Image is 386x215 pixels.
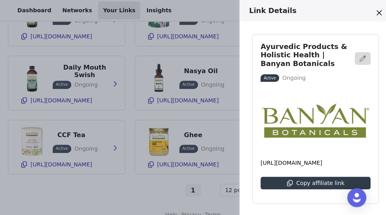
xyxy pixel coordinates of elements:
h3: Link Details [249,6,372,15]
p: Active [264,75,276,81]
p: Copy affiliate link [296,180,344,186]
img: Ayurvedic Products & Holistic Health | Banyan Botanicals [261,92,371,149]
p: Ongoing [282,74,306,82]
h3: Ayurvedic Products & Holistic Health | Banyan Botanicals [261,42,350,68]
div: Open Intercom Messenger [347,188,366,207]
p: [URL][DOMAIN_NAME] [261,159,371,167]
button: Copy affiliate link [261,177,371,189]
button: Close [373,6,385,19]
